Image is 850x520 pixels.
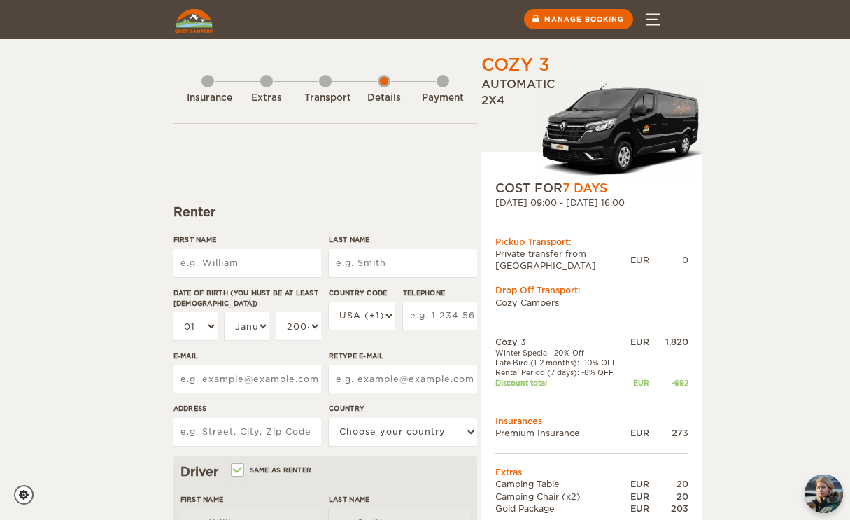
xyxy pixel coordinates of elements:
[173,234,321,245] label: First Name
[537,81,702,180] img: Langur-m-c-logo-2.png
[495,415,688,427] td: Insurances
[304,92,346,105] div: Transport
[173,418,321,446] input: e.g. Street, City, Zip Code
[329,249,476,277] input: e.g. Smith
[649,336,688,348] div: 1,820
[625,336,649,348] div: EUR
[625,491,649,503] div: EUR
[625,378,649,388] div: EUR
[173,351,321,361] label: E-mail
[14,485,43,505] a: Cookie settings
[625,478,649,490] div: EUR
[649,254,688,266] div: 0
[232,463,312,477] label: Same as renter
[173,403,321,414] label: Address
[649,378,688,388] div: -692
[495,180,688,197] div: COST FOR
[649,503,688,514] div: 203
[495,336,626,348] td: Cozy 3
[495,466,688,478] td: Extras
[175,9,213,33] img: Cozy Campers
[562,181,607,195] span: 7 Days
[495,284,688,296] div: Drop Off Transport:
[495,427,626,439] td: Premium Insurance
[495,367,626,377] td: Rental Period (7 days): -8% OFF
[495,491,626,503] td: Camping Chair (x2)
[403,288,477,298] label: Telephone
[495,297,688,309] td: Cozy Campers
[524,9,633,29] a: Manage booking
[495,197,688,209] div: [DATE] 09:00 - [DATE] 16:00
[649,427,688,439] div: 273
[329,403,476,414] label: Country
[495,358,626,367] td: Late Bird (1-2 months): -10% OFF
[180,463,470,480] div: Driver
[246,92,288,105] div: Extras
[173,288,321,309] label: Date of birth (You must be at least [DEMOGRAPHIC_DATA])
[173,249,321,277] input: e.g. William
[329,288,395,298] label: Country Code
[805,475,843,513] img: Freyja at Cozy Campers
[329,365,476,393] input: e.g. example@example.com
[173,365,321,393] input: e.g. example@example.com
[805,475,843,513] button: chat-button
[625,427,649,439] div: EUR
[495,248,630,272] td: Private transfer from [GEOGRAPHIC_DATA]
[630,254,649,266] div: EUR
[649,478,688,490] div: 20
[422,92,464,105] div: Payment
[481,53,550,77] div: Cozy 3
[495,378,626,388] td: Discount total
[481,77,702,179] div: Automatic 2x4
[495,503,626,514] td: Gold Package
[329,351,476,361] label: Retype E-mail
[495,236,688,248] div: Pickup Transport:
[495,348,626,358] td: Winter Special -20% Off
[495,478,626,490] td: Camping Table
[329,494,470,505] label: Last Name
[625,503,649,514] div: EUR
[232,467,241,476] input: Same as renter
[329,234,476,245] label: Last Name
[403,302,477,330] input: e.g. 1 234 567 890
[363,92,405,105] div: Details
[649,491,688,503] div: 20
[180,494,322,505] label: First Name
[187,92,229,105] div: Insurance
[173,204,477,220] div: Renter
